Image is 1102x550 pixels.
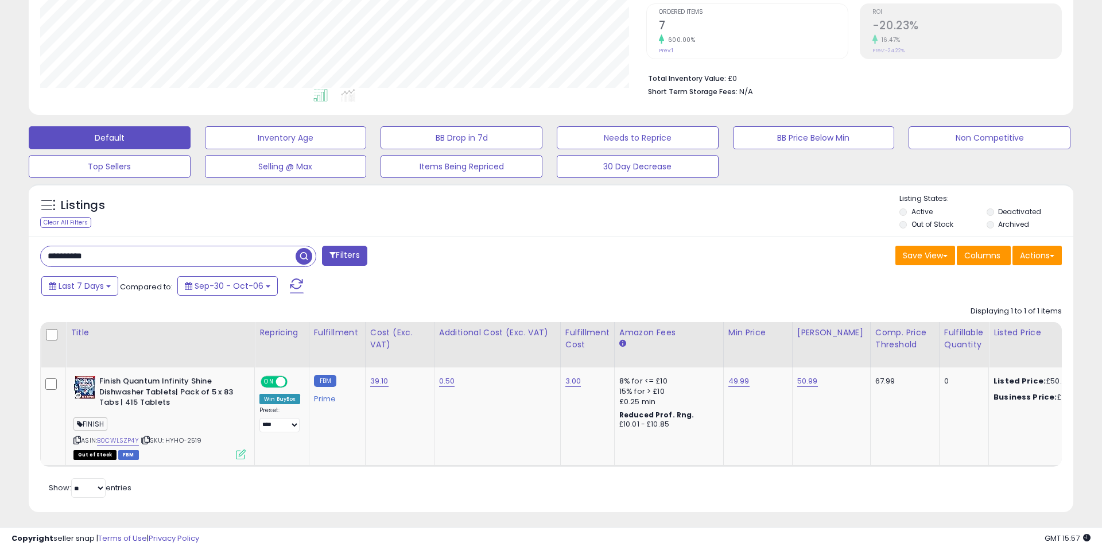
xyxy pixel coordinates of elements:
[648,73,726,83] b: Total Inventory Value:
[59,280,104,292] span: Last 7 Days
[259,406,300,432] div: Preset:
[177,276,278,296] button: Sep-30 - Oct-06
[49,482,131,493] span: Show: entries
[872,19,1061,34] h2: -20.23%
[911,219,953,229] label: Out of Stock
[872,9,1061,16] span: ROI
[619,397,715,407] div: £0.25 min
[994,376,1089,386] div: £50.99
[439,327,556,339] div: Additional Cost (Exc. VAT)
[619,410,694,420] b: Reduced Prof. Rng.
[381,155,542,178] button: Items Being Repriced
[895,246,955,265] button: Save View
[205,126,367,149] button: Inventory Age
[97,436,139,446] a: B0CWLSZP4Y
[648,71,1053,84] li: £0
[619,327,719,339] div: Amazon Fees
[1012,246,1062,265] button: Actions
[439,375,455,387] a: 0.50
[41,276,118,296] button: Last 7 Days
[994,327,1093,339] div: Listed Price
[205,155,367,178] button: Selling @ Max
[911,207,933,216] label: Active
[739,86,753,97] span: N/A
[370,327,429,351] div: Cost (Exc. VAT)
[797,327,866,339] div: [PERSON_NAME]
[994,375,1046,386] b: Listed Price:
[73,376,246,458] div: ASIN:
[878,36,901,44] small: 16.47%
[964,250,1000,261] span: Columns
[797,375,818,387] a: 50.99
[1045,533,1091,544] span: 2025-10-14 15:57 GMT
[619,376,715,386] div: 8% for <= £10
[994,392,1089,402] div: £50.98
[73,376,96,399] img: 51cpV8F33NL._SL40_.jpg
[11,533,199,544] div: seller snap | |
[381,126,542,149] button: BB Drop in 7d
[259,394,300,404] div: Win BuyBox
[875,376,930,386] div: 67.99
[322,246,367,266] button: Filters
[659,9,848,16] span: Ordered Items
[728,375,750,387] a: 49.99
[262,377,276,387] span: ON
[29,126,191,149] button: Default
[71,327,250,339] div: Title
[619,420,715,429] div: £10.01 - £10.85
[370,375,389,387] a: 39.10
[875,327,934,351] div: Comp. Price Threshold
[659,19,848,34] h2: 7
[118,450,139,460] span: FBM
[565,327,610,351] div: Fulfillment Cost
[11,533,53,544] strong: Copyright
[40,217,91,228] div: Clear All Filters
[994,392,1057,402] b: Business Price:
[141,436,202,445] span: | SKU: HYHO-2519
[619,386,715,397] div: 15% for > £10
[872,47,905,54] small: Prev: -24.22%
[314,327,360,339] div: Fulfillment
[120,281,173,292] span: Compared to:
[728,327,787,339] div: Min Price
[971,306,1062,317] div: Displaying 1 to 1 of 1 items
[659,47,673,54] small: Prev: 1
[909,126,1070,149] button: Non Competitive
[619,339,626,349] small: Amazon Fees.
[998,207,1041,216] label: Deactivated
[733,126,895,149] button: BB Price Below Min
[998,219,1029,229] label: Archived
[944,327,984,351] div: Fulfillable Quantity
[61,197,105,214] h5: Listings
[957,246,1011,265] button: Columns
[286,377,304,387] span: OFF
[314,390,356,404] div: Prime
[565,375,581,387] a: 3.00
[314,375,336,387] small: FBM
[73,417,107,431] span: FINISH
[648,87,738,96] b: Short Term Storage Fees:
[99,376,239,411] b: Finish Quantum Infinity Shine Dishwasher Tablets| Pack of 5 x 83 Tabs | 415 Tablets
[149,533,199,544] a: Privacy Policy
[899,193,1073,204] p: Listing States:
[259,327,304,339] div: Repricing
[557,126,719,149] button: Needs to Reprice
[557,155,719,178] button: 30 Day Decrease
[29,155,191,178] button: Top Sellers
[944,376,980,386] div: 0
[98,533,147,544] a: Terms of Use
[664,36,696,44] small: 600.00%
[195,280,263,292] span: Sep-30 - Oct-06
[73,450,117,460] span: All listings that are currently out of stock and unavailable for purchase on Amazon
